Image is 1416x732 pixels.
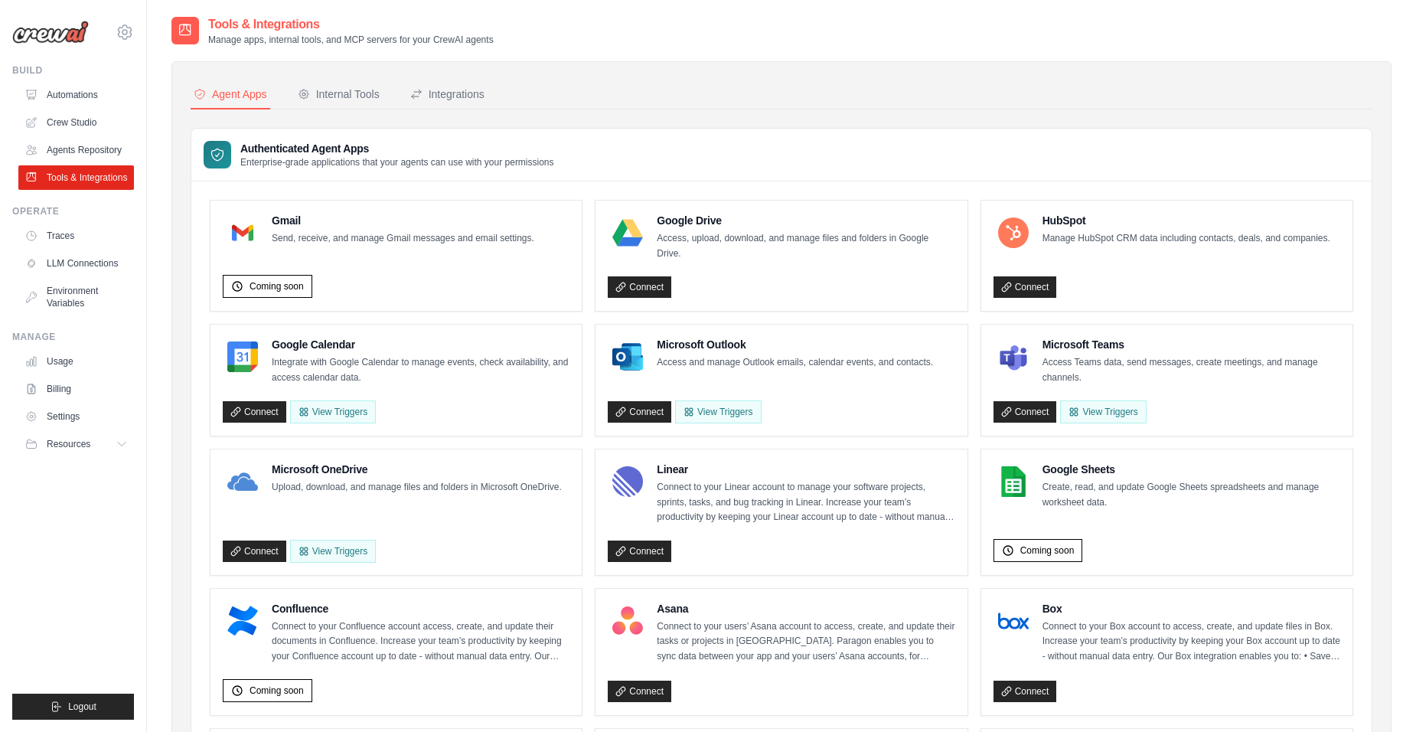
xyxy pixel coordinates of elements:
button: Integrations [407,80,488,109]
a: Connect [223,401,286,423]
p: Connect to your Box account to access, create, and update files in Box. Increase your team’s prod... [1042,619,1340,665]
a: Connect [608,681,671,702]
p: Connect to your users’ Asana account to access, create, and update their tasks or projects in [GE... [657,619,954,665]
a: Usage [18,349,134,374]
h4: Microsoft Teams [1042,337,1340,352]
div: Integrations [410,87,485,102]
: View Triggers [290,540,376,563]
a: LLM Connections [18,251,134,276]
img: Google Calendar Logo [227,341,258,372]
button: Resources [18,432,134,456]
h4: Asana [657,601,954,616]
a: Connect [993,276,1057,298]
img: Logo [12,21,89,44]
a: Environment Variables [18,279,134,315]
: View Triggers [1060,400,1146,423]
p: Upload, download, and manage files and folders in Microsoft OneDrive. [272,480,562,495]
a: Settings [18,404,134,429]
h4: Microsoft Outlook [657,337,933,352]
p: Manage apps, internal tools, and MCP servers for your CrewAI agents [208,34,494,46]
p: Enterprise-grade applications that your agents can use with your permissions [240,156,554,168]
a: Connect [608,401,671,423]
button: Logout [12,694,134,720]
h2: Tools & Integrations [208,15,494,34]
a: Traces [18,224,134,248]
button: Internal Tools [295,80,383,109]
button: Agent Apps [191,80,270,109]
p: Integrate with Google Calendar to manage events, check availability, and access calendar data. [272,355,569,385]
a: Connect [993,401,1057,423]
img: Linear Logo [612,466,643,497]
img: Gmail Logo [227,217,258,248]
a: Connect [223,541,286,562]
div: Agent Apps [194,87,267,102]
a: Tools & Integrations [18,165,134,190]
a: Connect [993,681,1057,702]
a: Connect [608,541,671,562]
img: Google Drive Logo [612,217,643,248]
p: Access, upload, download, and manage files and folders in Google Drive. [657,231,954,261]
img: Google Sheets Logo [998,466,1029,497]
img: Confluence Logo [227,606,258,636]
img: Microsoft Outlook Logo [612,341,643,372]
p: Access and manage Outlook emails, calendar events, and contacts. [657,355,933,371]
h4: Google Calendar [272,337,569,352]
p: Send, receive, and manage Gmail messages and email settings. [272,231,534,247]
div: Internal Tools [298,87,380,102]
a: Agents Repository [18,138,134,162]
img: Box Logo [998,606,1029,636]
img: Asana Logo [612,606,643,636]
p: Create, read, and update Google Sheets spreadsheets and manage worksheet data. [1042,480,1340,510]
img: HubSpot Logo [998,217,1029,248]
h4: Box [1042,601,1340,616]
h4: Linear [657,462,954,477]
p: Access Teams data, send messages, create meetings, and manage channels. [1042,355,1340,385]
p: Connect to your Confluence account access, create, and update their documents in Confluence. Incr... [272,619,569,665]
div: Manage [12,331,134,343]
a: Automations [18,83,134,107]
h4: Google Drive [657,213,954,228]
span: Coming soon [1020,544,1075,557]
h4: Confluence [272,601,569,616]
h3: Authenticated Agent Apps [240,141,554,156]
a: Connect [608,276,671,298]
span: Resources [47,438,90,450]
div: Operate [12,205,134,217]
button: View Triggers [290,400,376,423]
h4: Gmail [272,213,534,228]
h4: HubSpot [1042,213,1330,228]
a: Crew Studio [18,110,134,135]
p: Manage HubSpot CRM data including contacts, deals, and companies. [1042,231,1330,247]
h4: Google Sheets [1042,462,1340,477]
: View Triggers [675,400,761,423]
span: Logout [68,701,96,713]
h4: Microsoft OneDrive [272,462,562,477]
span: Coming soon [250,280,304,292]
img: Microsoft Teams Logo [998,341,1029,372]
a: Billing [18,377,134,401]
img: Microsoft OneDrive Logo [227,466,258,497]
p: Connect to your Linear account to manage your software projects, sprints, tasks, and bug tracking... [657,480,954,525]
span: Coming soon [250,685,304,697]
div: Build [12,64,134,77]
